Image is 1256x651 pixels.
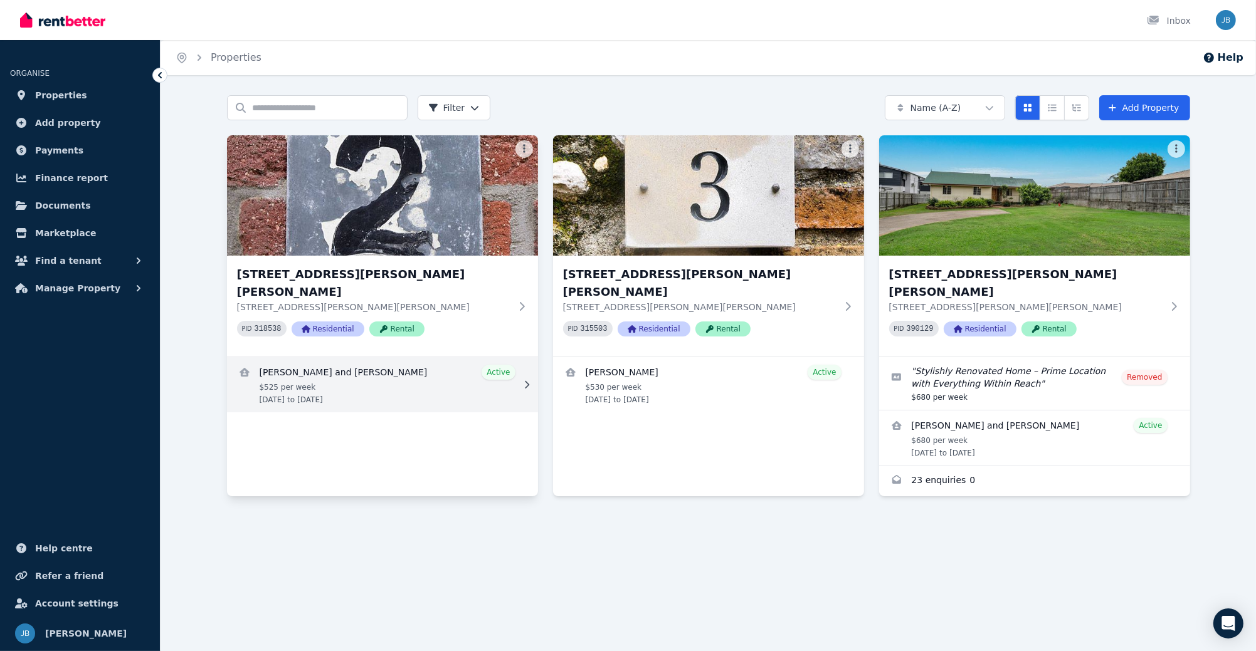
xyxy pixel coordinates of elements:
[10,193,150,218] a: Documents
[211,51,261,63] a: Properties
[842,140,859,158] button: More options
[906,325,933,333] code: 390129
[35,170,108,185] span: Finance report
[553,135,864,256] img: 3/218 Finucane Road, Alexandra Hills
[1015,95,1089,120] div: View options
[889,301,1163,313] p: [STREET_ADDRESS][PERSON_NAME][PERSON_NAME]
[10,110,150,135] a: Add property
[10,563,150,588] a: Refer a friend
[10,248,150,273] button: Find a tenant
[242,325,252,332] small: PID
[1168,140,1185,158] button: More options
[879,466,1190,496] a: Enquiries for 102 Finucane Rd, Alexandra Hills
[1147,14,1191,27] div: Inbox
[161,40,277,75] nav: Breadcrumb
[45,626,127,641] span: [PERSON_NAME]
[35,253,102,268] span: Find a tenant
[1099,95,1190,120] a: Add Property
[10,536,150,561] a: Help centre
[254,325,281,333] code: 318538
[35,143,83,158] span: Payments
[35,88,87,103] span: Properties
[35,596,119,611] span: Account settings
[618,321,690,336] span: Residential
[237,266,510,301] h3: [STREET_ADDRESS][PERSON_NAME][PERSON_NAME]
[1064,95,1089,120] button: Expanded list view
[227,135,538,357] a: 2/218 Finucane Road, Alexandra Hills[STREET_ADDRESS][PERSON_NAME][PERSON_NAME][STREET_ADDRESS][PE...
[695,321,751,336] span: Rental
[910,102,961,114] span: Name (A-Z)
[369,321,425,336] span: Rental
[1216,10,1236,30] img: Jeannine Barnard
[894,325,904,332] small: PID
[580,325,607,333] code: 315503
[227,357,538,412] a: View details for Hannah Pineda and Kemuel Pineda
[10,69,50,78] span: ORGANISE
[10,221,150,246] a: Marketplace
[35,198,91,213] span: Documents
[1203,50,1243,65] button: Help
[568,325,578,332] small: PID
[553,357,864,412] a: View details for Tenneil Morris
[515,140,533,158] button: More options
[10,83,150,108] a: Properties
[879,135,1190,357] a: 102 Finucane Rd, Alexandra Hills[STREET_ADDRESS][PERSON_NAME][PERSON_NAME][STREET_ADDRESS][PERSON...
[553,135,864,357] a: 3/218 Finucane Road, Alexandra Hills[STREET_ADDRESS][PERSON_NAME][PERSON_NAME][STREET_ADDRESS][PE...
[563,301,836,313] p: [STREET_ADDRESS][PERSON_NAME][PERSON_NAME]
[237,301,510,313] p: [STREET_ADDRESS][PERSON_NAME][PERSON_NAME]
[1213,608,1243,638] div: Open Intercom Messenger
[879,357,1190,410] a: Edit listing: Stylishly Renovated Home – Prime Location with Everything Within Reach
[563,266,836,301] h3: [STREET_ADDRESS][PERSON_NAME][PERSON_NAME]
[889,266,1163,301] h3: [STREET_ADDRESS][PERSON_NAME][PERSON_NAME]
[879,410,1190,466] a: View details for Ella Ryan and Jesse Peters
[227,135,538,256] img: 2/218 Finucane Road, Alexandra Hills
[35,115,101,130] span: Add property
[10,591,150,616] a: Account settings
[885,95,1005,120] button: Name (A-Z)
[944,321,1016,336] span: Residential
[15,623,35,643] img: Jeannine Barnard
[428,102,465,114] span: Filter
[10,138,150,163] a: Payments
[35,541,93,556] span: Help centre
[10,276,150,301] button: Manage Property
[418,95,491,120] button: Filter
[35,281,120,296] span: Manage Property
[35,226,96,241] span: Marketplace
[10,165,150,190] a: Finance report
[1015,95,1040,120] button: Card view
[20,11,105,29] img: RentBetter
[35,568,103,583] span: Refer a friend
[879,135,1190,256] img: 102 Finucane Rd, Alexandra Hills
[1021,321,1077,336] span: Rental
[1040,95,1065,120] button: Compact list view
[292,321,364,336] span: Residential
